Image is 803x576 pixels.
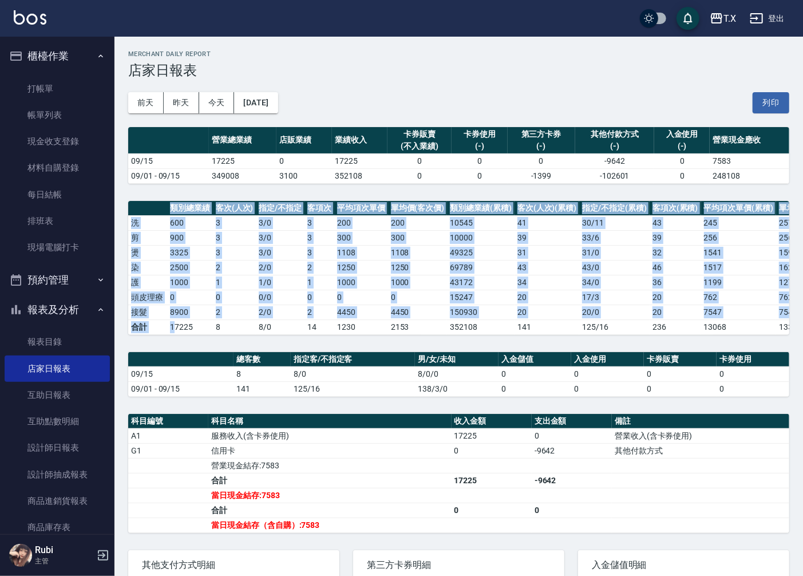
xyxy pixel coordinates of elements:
td: 200 [388,215,448,230]
td: 09/01 - 09/15 [128,168,209,183]
td: A1 [128,428,208,443]
td: 8/0 [256,319,304,334]
td: 0 [387,153,452,168]
td: -9642 [575,153,655,168]
button: 今天 [199,92,235,113]
td: 0 [452,168,507,183]
td: 0 [644,381,717,396]
th: 入金儲值 [499,352,571,367]
td: 0 [508,153,575,168]
td: 33 / 6 [579,230,650,245]
td: 2 [304,305,334,319]
td: 09/15 [128,366,234,381]
td: 0 [644,366,717,381]
td: 當日現金結存（含自購）:7583 [208,518,451,532]
td: 0 [717,366,789,381]
td: 1517 [701,260,777,275]
td: 69789 [447,260,515,275]
th: 客次(人次)(累積) [515,201,580,216]
button: 昨天 [164,92,199,113]
div: (不入業績) [390,140,449,152]
td: 245 [701,215,777,230]
td: 3325 [167,245,213,260]
td: 1199 [701,275,777,290]
td: 17225 [167,319,213,334]
td: 14 [304,319,334,334]
td: 0 [167,290,213,305]
a: 排班表 [5,208,110,234]
td: 20 [515,290,580,305]
td: 349008 [209,168,276,183]
td: 141 [515,319,580,334]
td: 2153 [388,319,448,334]
th: 營業現金應收 [710,127,789,154]
th: 客項次 [304,201,334,216]
a: 報表目錄 [5,329,110,355]
a: 現金收支登錄 [5,128,110,155]
th: 業績收入 [332,127,387,154]
td: 17225 [209,153,276,168]
td: 8/0/0 [415,366,499,381]
th: 指定/不指定 [256,201,304,216]
th: 備註 [612,414,789,429]
a: 帳單列表 [5,102,110,128]
td: 43 [650,215,701,230]
th: 支出金額 [532,414,612,429]
td: 0 [571,366,644,381]
th: 營業總業績 [209,127,276,154]
td: 900 [167,230,213,245]
td: 49325 [447,245,515,260]
td: 7583 [710,153,789,168]
button: 列印 [753,92,789,113]
td: 3 [304,230,334,245]
td: 43 / 0 [579,260,650,275]
th: 類別總業績 [167,201,213,216]
div: (-) [578,140,652,152]
a: 材料自購登錄 [5,155,110,181]
td: 13068 [701,319,777,334]
th: 卡券使用 [717,352,789,367]
div: (-) [454,140,504,152]
button: save [677,7,699,30]
div: (-) [657,140,707,152]
div: 第三方卡券 [511,128,572,140]
td: 2 [213,260,256,275]
td: 剪 [128,230,167,245]
th: 入金使用 [571,352,644,367]
button: 前天 [128,92,164,113]
td: 352108 [332,168,387,183]
button: [DATE] [234,92,278,113]
th: 指定/不指定(累積) [579,201,650,216]
td: 0 [387,168,452,183]
td: 600 [167,215,213,230]
td: 2 [213,305,256,319]
td: 1250 [388,260,448,275]
td: 2500 [167,260,213,275]
a: 每日結帳 [5,182,110,208]
td: 0 [334,290,388,305]
td: -1399 [508,168,575,183]
td: 300 [334,230,388,245]
h5: Rubi [35,545,93,556]
td: 7547 [701,305,777,319]
button: T.X [705,7,741,30]
td: 09/15 [128,153,209,168]
td: 信用卡 [208,443,451,458]
td: 合計 [128,319,167,334]
div: 卡券販賣 [390,128,449,140]
td: 其他付款方式 [612,443,789,458]
td: 41 [515,215,580,230]
td: 4450 [388,305,448,319]
th: 客項次(累積) [650,201,701,216]
td: 3 [213,215,256,230]
td: 0 [499,381,571,396]
td: 0 / 0 [256,290,304,305]
td: 138/3/0 [415,381,499,396]
td: 150930 [447,305,515,319]
td: 20 [515,305,580,319]
th: 客次(人次) [213,201,256,216]
a: 商品庫存表 [5,514,110,541]
td: 1000 [334,275,388,290]
a: 設計師抽成報表 [5,461,110,488]
th: 單均價(客次價) [388,201,448,216]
